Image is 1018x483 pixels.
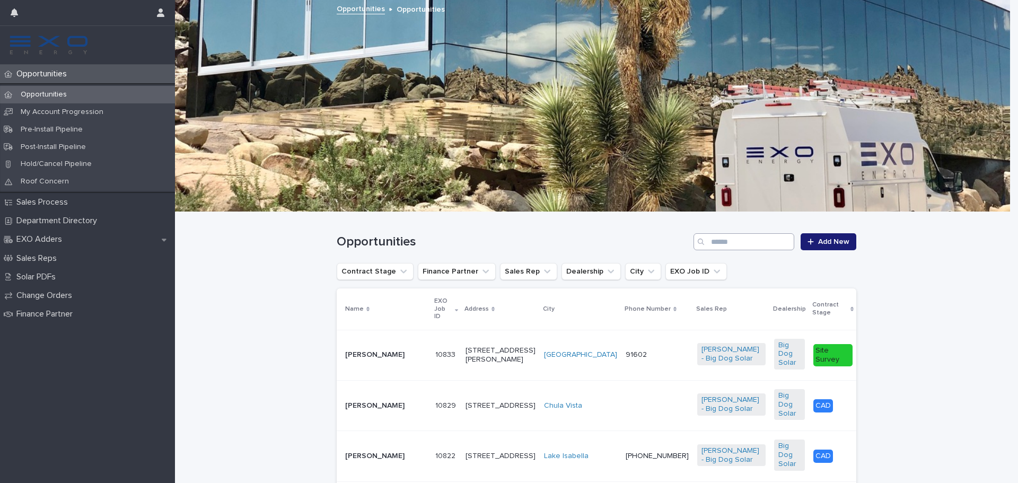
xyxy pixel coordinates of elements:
div: Site Survey [813,344,853,366]
p: 10829 [435,399,458,410]
img: FKS5r6ZBThi8E5hshIGi [8,34,89,56]
p: Sales Process [12,197,76,207]
a: [GEOGRAPHIC_DATA] [544,350,617,359]
p: [PERSON_NAME] [345,452,427,461]
a: Chula Vista [544,401,582,410]
p: Phone Number [625,303,671,315]
p: Department Directory [12,216,106,226]
a: Big Dog Solar [778,341,801,367]
p: Opportunities [397,3,445,14]
p: Name [345,303,364,315]
a: Add New [801,233,856,250]
p: Finance Partner [12,309,81,319]
p: EXO Adders [12,234,71,244]
tr: [PERSON_NAME]1083310833 [STREET_ADDRESS][PERSON_NAME][GEOGRAPHIC_DATA] 91602[PERSON_NAME] - Big D... [337,330,997,380]
p: Opportunities [12,69,75,79]
a: Big Dog Solar [778,391,801,418]
a: Opportunities [337,2,385,14]
div: CAD [813,450,833,463]
h1: Opportunities [337,234,689,250]
a: [PERSON_NAME] - Big Dog Solar [701,345,761,363]
p: City [543,303,555,315]
p: Opportunities [12,90,75,99]
button: Dealership [561,263,621,280]
p: Roof Concern [12,177,77,186]
p: [STREET_ADDRESS][PERSON_NAME] [466,346,536,364]
p: [STREET_ADDRESS] [466,401,536,410]
p: Hold/Cancel Pipeline [12,160,100,169]
tr: [PERSON_NAME]1082910829 [STREET_ADDRESS]Chula Vista [PERSON_NAME] - Big Dog Solar Big Dog Solar C... [337,380,997,431]
p: Post-Install Pipeline [12,143,94,152]
a: Big Dog Solar [778,442,801,468]
p: Dealership [773,303,806,315]
a: 91602 [626,351,647,358]
p: 10822 [435,450,458,461]
p: Pre-Install Pipeline [12,125,91,134]
a: [PHONE_NUMBER] [626,452,689,460]
input: Search [694,233,794,250]
p: My Account Progression [12,108,112,117]
p: Sales Reps [12,253,65,264]
tr: [PERSON_NAME]1082210822 [STREET_ADDRESS]Lake Isabella [PHONE_NUMBER][PERSON_NAME] - Big Dog Solar... [337,431,997,481]
a: [PERSON_NAME] - Big Dog Solar [701,446,761,464]
div: CAD [813,399,833,412]
button: City [625,263,661,280]
p: [STREET_ADDRESS] [466,452,536,461]
span: Add New [818,238,849,245]
p: Sales Rep [696,303,727,315]
p: Address [464,303,489,315]
button: Contract Stage [337,263,414,280]
p: 10833 [435,348,458,359]
p: [PERSON_NAME] [345,401,427,410]
a: Lake Isabella [544,452,589,461]
button: EXO Job ID [665,263,727,280]
p: Change Orders [12,291,81,301]
a: [PERSON_NAME] - Big Dog Solar [701,396,761,414]
button: Sales Rep [500,263,557,280]
p: EXO Job ID [434,295,452,322]
button: Finance Partner [418,263,496,280]
p: Solar PDFs [12,272,64,282]
p: Contract Stage [812,299,848,319]
p: [PERSON_NAME] [345,350,427,359]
